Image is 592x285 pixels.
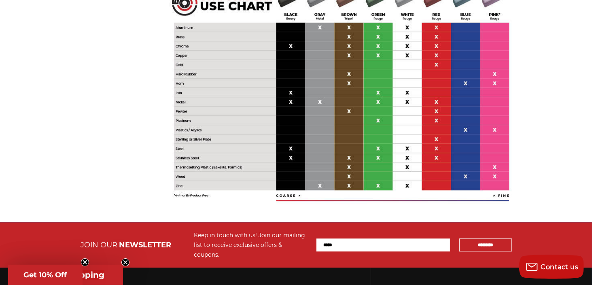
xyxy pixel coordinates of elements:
[24,270,67,279] span: Get 10% Off
[541,263,579,271] span: Contact us
[119,240,171,249] span: NEWSLETTER
[81,258,89,266] button: Close teaser
[194,230,308,259] div: Keep in touch with us! Join our mailing list to receive exclusive offers & coupons.
[519,255,584,279] button: Contact us
[81,240,117,249] span: JOIN OUR
[8,265,123,285] div: Get Free ShippingClose teaser
[121,258,129,266] button: Close teaser
[8,265,83,285] div: Get 10% OffClose teaser
[159,88,524,96] a: Polishing and Buffing Compound Bars Use Chart - Empire Abrasives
